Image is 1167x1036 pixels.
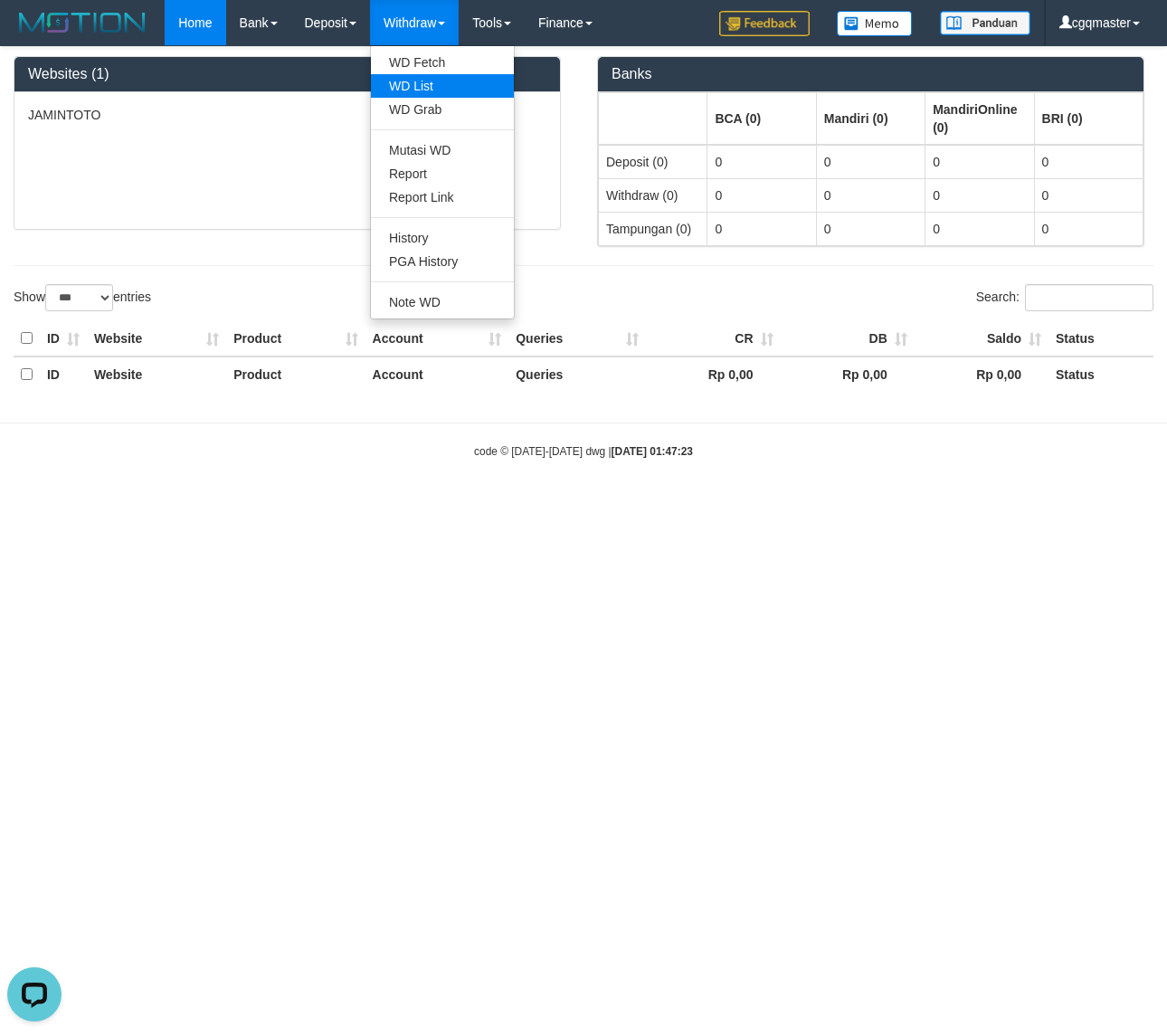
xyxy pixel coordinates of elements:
[707,92,816,145] th: Group: activate to sort column ascending
[599,92,707,145] th: Group: activate to sort column ascending
[646,321,780,356] th: CR
[925,92,1034,145] th: Group: activate to sort column ascending
[371,74,514,98] a: WD List
[7,7,62,62] button: Open LiveChat chat widget
[87,356,226,392] th: Website
[599,145,707,179] td: Deposit (0)
[14,9,151,36] img: MOTION_logo.png
[371,162,514,185] a: Report
[707,212,816,245] td: 0
[508,356,646,392] th: Queries
[612,445,693,458] strong: [DATE] 01:47:23
[599,178,707,212] td: Withdraw (0)
[28,66,546,82] h3: Websites (1)
[1034,145,1143,179] td: 0
[45,284,113,311] select: Showentries
[87,321,226,356] th: Website
[371,138,514,162] a: Mutasi WD
[976,284,1153,311] label: Search:
[1034,212,1143,245] td: 0
[612,66,1130,82] h3: Banks
[1048,321,1153,356] th: Status
[1034,178,1143,212] td: 0
[226,356,365,392] th: Product
[1034,92,1143,145] th: Group: activate to sort column ascending
[28,106,546,124] p: JAMINTOTO
[365,321,509,356] th: Account
[1025,284,1153,311] input: Search:
[371,250,514,273] a: PGA History
[925,178,1034,212] td: 0
[371,290,514,314] a: Note WD
[707,178,816,212] td: 0
[707,145,816,179] td: 0
[816,212,925,245] td: 0
[781,321,915,356] th: DB
[925,212,1034,245] td: 0
[816,92,925,145] th: Group: activate to sort column ascending
[599,212,707,245] td: Tampungan (0)
[940,11,1030,35] img: panduan.png
[816,178,925,212] td: 0
[646,356,780,392] th: Rp 0,00
[226,321,365,356] th: Product
[508,321,646,356] th: Queries
[915,321,1048,356] th: Saldo
[781,356,915,392] th: Rp 0,00
[371,51,514,74] a: WD Fetch
[719,11,810,36] img: Feedback.jpg
[371,98,514,121] a: WD Grab
[371,226,514,250] a: History
[915,356,1048,392] th: Rp 0,00
[925,145,1034,179] td: 0
[40,321,87,356] th: ID
[474,445,693,458] small: code © [DATE]-[DATE] dwg |
[365,356,509,392] th: Account
[1048,356,1153,392] th: Status
[837,11,913,36] img: Button%20Memo.svg
[40,356,87,392] th: ID
[816,145,925,179] td: 0
[371,185,514,209] a: Report Link
[14,284,151,311] label: Show entries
